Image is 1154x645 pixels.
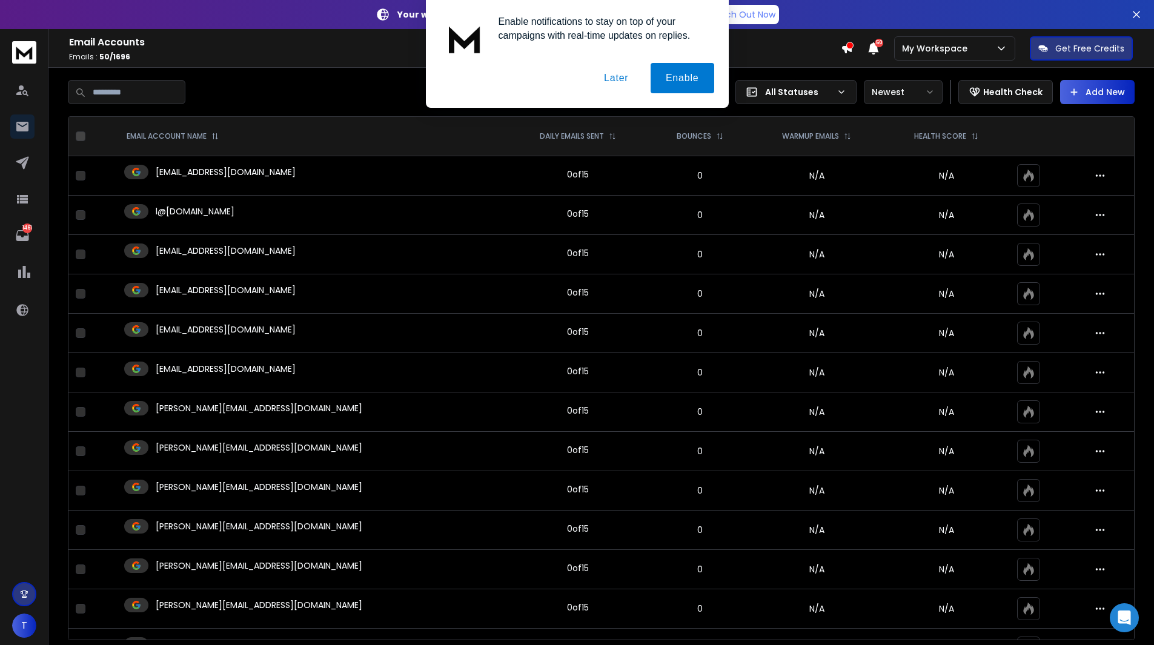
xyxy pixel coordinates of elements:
[567,168,589,180] div: 0 of 15
[1110,603,1139,632] div: Open Intercom Messenger
[489,15,714,42] div: Enable notifications to stay on top of your campaigns with real-time updates on replies.
[750,235,883,274] td: N/A
[156,402,362,414] p: [PERSON_NAME][EMAIL_ADDRESS][DOMAIN_NAME]
[750,314,883,353] td: N/A
[750,471,883,511] td: N/A
[890,327,1002,339] p: N/A
[657,445,743,457] p: 0
[890,603,1002,615] p: N/A
[657,603,743,615] p: 0
[156,520,362,532] p: [PERSON_NAME][EMAIL_ADDRESS][DOMAIN_NAME]
[156,363,296,375] p: [EMAIL_ADDRESS][DOMAIN_NAME]
[657,248,743,260] p: 0
[10,223,35,248] a: 1461
[156,599,362,611] p: [PERSON_NAME][EMAIL_ADDRESS][DOMAIN_NAME]
[657,366,743,379] p: 0
[651,63,714,93] button: Enable
[156,205,234,217] p: l@[DOMAIN_NAME]
[567,247,589,259] div: 0 of 15
[657,563,743,575] p: 0
[890,248,1002,260] p: N/A
[567,562,589,574] div: 0 of 15
[156,323,296,336] p: [EMAIL_ADDRESS][DOMAIN_NAME]
[156,481,362,493] p: [PERSON_NAME][EMAIL_ADDRESS][DOMAIN_NAME]
[914,131,966,141] p: HEALTH SCORE
[156,284,296,296] p: [EMAIL_ADDRESS][DOMAIN_NAME]
[657,485,743,497] p: 0
[750,550,883,589] td: N/A
[657,524,743,536] p: 0
[750,392,883,432] td: N/A
[782,131,839,141] p: WARMUP EMAILS
[890,170,1002,182] p: N/A
[156,166,296,178] p: [EMAIL_ADDRESS][DOMAIN_NAME]
[750,511,883,550] td: N/A
[750,274,883,314] td: N/A
[890,485,1002,497] p: N/A
[440,15,489,63] img: notification icon
[540,131,604,141] p: DAILY EMAILS SENT
[657,209,743,221] p: 0
[750,432,883,471] td: N/A
[750,353,883,392] td: N/A
[567,286,589,299] div: 0 of 15
[890,524,1002,536] p: N/A
[567,326,589,338] div: 0 of 15
[22,223,32,233] p: 1461
[567,483,589,495] div: 0 of 15
[567,444,589,456] div: 0 of 15
[890,288,1002,300] p: N/A
[156,442,362,454] p: [PERSON_NAME][EMAIL_ADDRESS][DOMAIN_NAME]
[657,406,743,418] p: 0
[677,131,711,141] p: BOUNCES
[657,288,743,300] p: 0
[589,63,643,93] button: Later
[657,327,743,339] p: 0
[156,245,296,257] p: [EMAIL_ADDRESS][DOMAIN_NAME]
[567,601,589,614] div: 0 of 15
[750,589,883,629] td: N/A
[12,614,36,638] button: T
[127,131,219,141] div: EMAIL ACCOUNT NAME
[567,365,589,377] div: 0 of 15
[657,170,743,182] p: 0
[890,406,1002,418] p: N/A
[890,209,1002,221] p: N/A
[750,196,883,235] td: N/A
[567,405,589,417] div: 0 of 15
[890,445,1002,457] p: N/A
[750,156,883,196] td: N/A
[567,208,589,220] div: 0 of 15
[890,563,1002,575] p: N/A
[890,366,1002,379] p: N/A
[567,523,589,535] div: 0 of 15
[156,560,362,572] p: [PERSON_NAME][EMAIL_ADDRESS][DOMAIN_NAME]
